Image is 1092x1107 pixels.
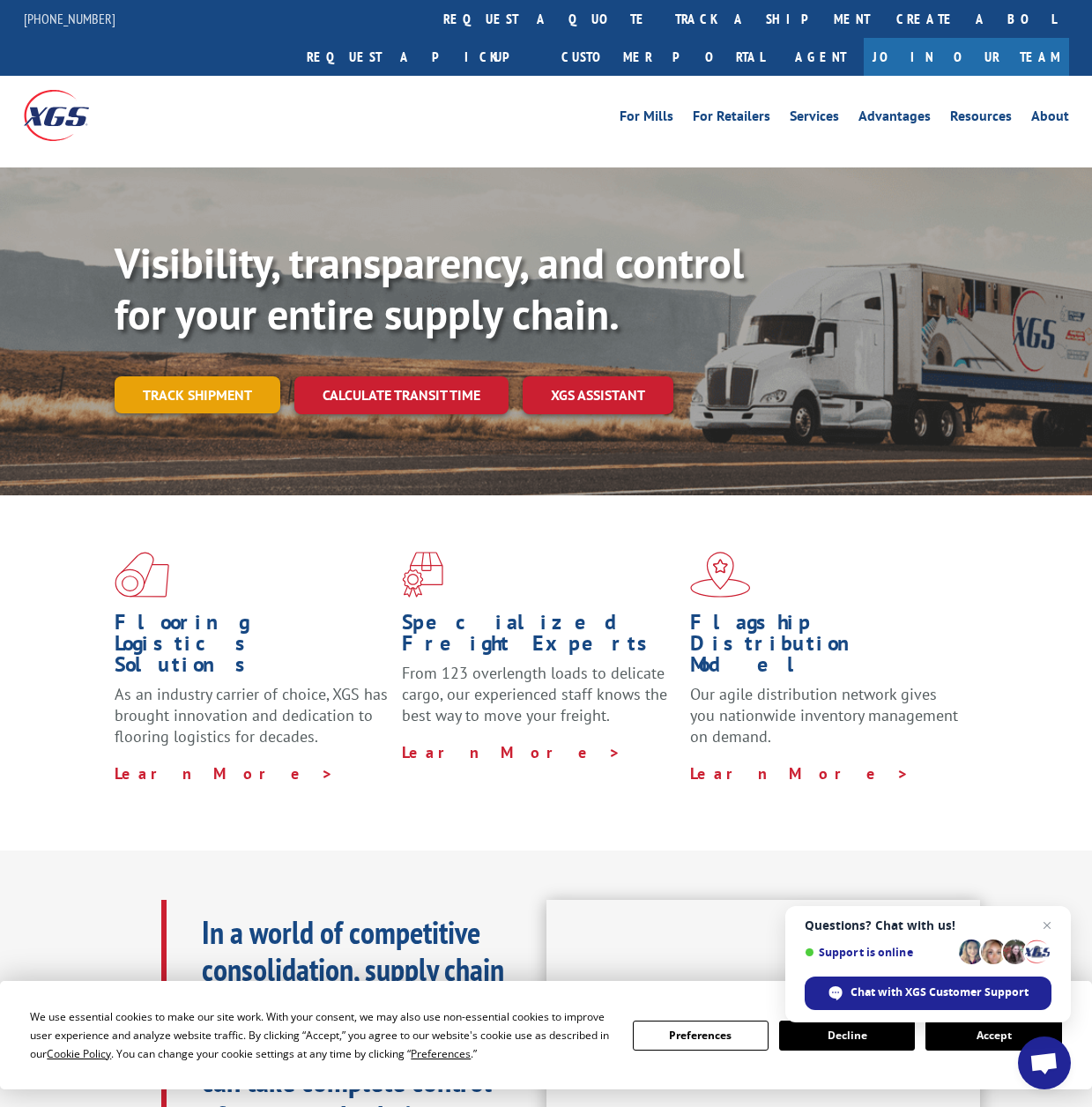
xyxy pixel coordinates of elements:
a: [PHONE_NUMBER] [24,10,115,27]
h1: Flooring Logistics Solutions [115,612,389,684]
p: From 123 overlength loads to delicate cargo, our experienced staff knows the best way to move you... [402,663,676,741]
a: XGS ASSISTANT [523,376,673,414]
button: Accept [925,1021,1061,1051]
span: Preferences [411,1046,471,1061]
a: About [1031,109,1069,129]
span: Our agile distribution network gives you nationwide inventory management on demand. [690,684,958,747]
a: Learn More > [115,763,334,784]
a: Calculate transit time [294,376,509,414]
a: Resources [950,109,1012,129]
h1: Flagship Distribution Model [690,612,964,684]
span: Chat with XGS Customer Support [805,977,1051,1010]
span: Chat with XGS Customer Support [851,984,1029,1000]
img: xgs-icon-flagship-distribution-model-red [690,552,751,598]
div: We use essential cookies to make our site work. With your consent, we may also use non-essential ... [30,1007,611,1063]
a: Track shipment [115,376,280,413]
span: Questions? Chat with us! [805,918,1051,932]
a: Join Our Team [864,38,1069,76]
h1: Specialized Freight Experts [402,612,676,663]
span: Cookie Policy [47,1046,111,1061]
a: Agent [777,38,864,76]
a: Advantages [858,109,931,129]
img: xgs-icon-total-supply-chain-intelligence-red [115,552,169,598]
a: For Mills [620,109,673,129]
span: As an industry carrier of choice, XGS has brought innovation and dedication to flooring logistics... [115,684,388,747]
a: Services [790,109,839,129]
a: Open chat [1018,1036,1071,1089]
span: Support is online [805,946,953,959]
a: Learn More > [690,763,910,784]
a: Learn More > [402,742,621,762]
a: For Retailers [693,109,770,129]
a: Customer Portal [548,38,777,76]
button: Preferences [633,1021,769,1051]
button: Decline [779,1021,915,1051]
b: Visibility, transparency, and control for your entire supply chain. [115,235,744,341]
a: Request a pickup [293,38,548,76]
img: xgs-icon-focused-on-flooring-red [402,552,443,598]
